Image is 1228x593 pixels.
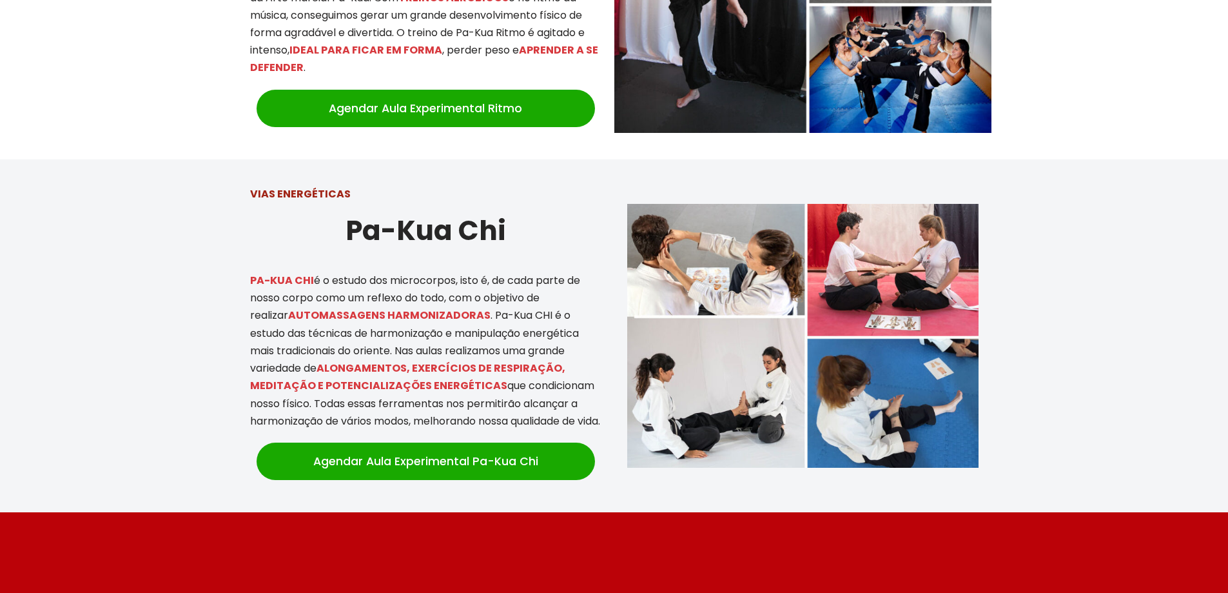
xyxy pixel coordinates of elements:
[257,443,595,480] a: Agendar Aula Experimental Pa-Kua Chi
[250,273,314,288] mark: PA-KUA CHI
[288,308,491,323] mark: AUTOMASSAGENS HARMONIZADORAS
[250,186,351,201] strong: VIAS ENERGÉTICAS
[250,272,601,430] p: é o estudo dos microcorpos, isto é, de cada parte de nosso corpo como um reflexo do todo, com o o...
[257,90,595,127] a: Agendar Aula Experimental Ritmo
[289,43,442,57] mark: IDEAL PARA FICAR EM FORMA
[346,212,506,250] strong: Pa-Kua Chi
[250,361,565,393] mark: ALONGAMENTOS, EXERCÍCIOS DE RESPIRAÇÃO, MEDITAÇÃO E POTENCIALIZAÇÕES ENERGÉTICAS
